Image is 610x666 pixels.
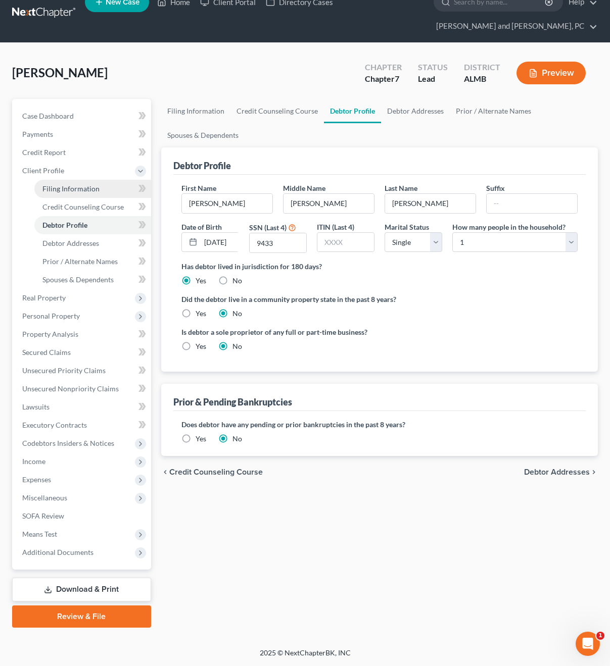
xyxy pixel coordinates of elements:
span: SOFA Review [22,511,64,520]
label: No [232,276,242,286]
div: Lead [418,73,448,85]
a: Credit Counseling Course [34,198,151,216]
a: Spouses & Dependents [34,271,151,289]
span: Prior / Alternate Names [42,257,118,266]
span: Additional Documents [22,548,93,556]
span: Debtor Addresses [524,468,590,476]
span: Payments [22,130,53,138]
a: Debtor Profile [34,216,151,234]
a: Debtor Addresses [381,99,450,123]
span: 1 [596,632,604,640]
a: Review & File [12,605,151,628]
span: Credit Counseling Course [42,202,124,211]
div: Status [418,62,448,73]
label: No [232,309,242,319]
button: Debtor Addresses chevron_right [524,468,598,476]
span: Credit Counseling Course [169,468,263,476]
label: Does debtor have any pending or prior bankruptcies in the past 8 years? [181,419,578,430]
label: Has debtor lived in jurisdiction for 180 days? [181,261,578,272]
a: Download & Print [12,578,151,601]
a: Payments [14,125,151,143]
div: Debtor Profile [173,160,231,172]
label: Yes [196,341,206,351]
span: Codebtors Insiders & Notices [22,439,114,447]
label: SSN (Last 4) [249,222,287,233]
a: Prior / Alternate Names [450,99,537,123]
input: M.I [284,194,374,213]
div: ALMB [464,73,500,85]
span: Executory Contracts [22,421,87,429]
span: Income [22,457,45,466]
div: Prior & Pending Bankruptcies [173,396,292,408]
label: Yes [196,434,206,444]
label: Yes [196,276,206,286]
span: Lawsuits [22,402,50,411]
a: Debtor Profile [324,99,381,123]
div: 2025 © NextChapterBK, INC [17,648,593,666]
span: Means Test [22,530,57,538]
a: [PERSON_NAME] and [PERSON_NAME], PC [431,17,597,35]
a: Unsecured Nonpriority Claims [14,380,151,398]
a: Property Analysis [14,325,151,343]
div: Chapter [365,73,402,85]
iframe: Intercom live chat [576,632,600,656]
span: Case Dashboard [22,112,74,120]
span: Debtor Profile [42,221,87,229]
div: District [464,62,500,73]
input: XXXX [250,233,306,252]
label: No [232,434,242,444]
span: Filing Information [42,184,100,193]
a: Spouses & Dependents [161,123,245,147]
div: Chapter [365,62,402,73]
a: Debtor Addresses [34,234,151,252]
input: -- [385,194,476,213]
a: Executory Contracts [14,416,151,434]
span: Unsecured Nonpriority Claims [22,384,119,393]
a: Credit Counseling Course [230,99,324,123]
label: First Name [181,183,216,193]
i: chevron_left [161,468,169,476]
input: -- [487,194,577,213]
a: Lawsuits [14,398,151,416]
label: Is debtor a sole proprietor of any full or part-time business? [181,327,374,337]
span: Client Profile [22,166,64,175]
label: How many people in the household? [452,222,566,232]
a: Prior / Alternate Names [34,252,151,271]
span: [PERSON_NAME] [12,65,108,80]
label: Marital Status [385,222,429,232]
span: Personal Property [22,312,80,320]
input: XXXX [317,233,374,252]
a: Credit Report [14,143,151,162]
span: 7 [395,74,399,83]
a: Filing Information [34,180,151,198]
span: Property Analysis [22,330,78,338]
label: Yes [196,309,206,319]
button: chevron_left Credit Counseling Course [161,468,263,476]
span: Debtor Addresses [42,239,99,247]
label: No [232,341,242,351]
span: Expenses [22,475,51,484]
label: Last Name [385,183,417,193]
input: -- [182,194,272,213]
label: ITIN (Last 4) [317,222,354,232]
label: Did the debtor live in a community property state in the past 8 years? [181,294,578,304]
a: Unsecured Priority Claims [14,362,151,380]
a: Filing Information [161,99,230,123]
span: Unsecured Priority Claims [22,366,106,375]
span: Secured Claims [22,348,71,356]
button: Preview [517,62,586,84]
span: Credit Report [22,148,66,157]
label: Date of Birth [181,222,222,232]
label: Middle Name [283,183,325,193]
a: SOFA Review [14,507,151,525]
i: chevron_right [590,468,598,476]
input: MM/DD/YYYY [201,233,241,252]
span: Miscellaneous [22,493,67,502]
a: Case Dashboard [14,107,151,125]
span: Real Property [22,293,66,302]
span: Spouses & Dependents [42,275,114,284]
a: Secured Claims [14,343,151,362]
label: Suffix [486,183,505,193]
